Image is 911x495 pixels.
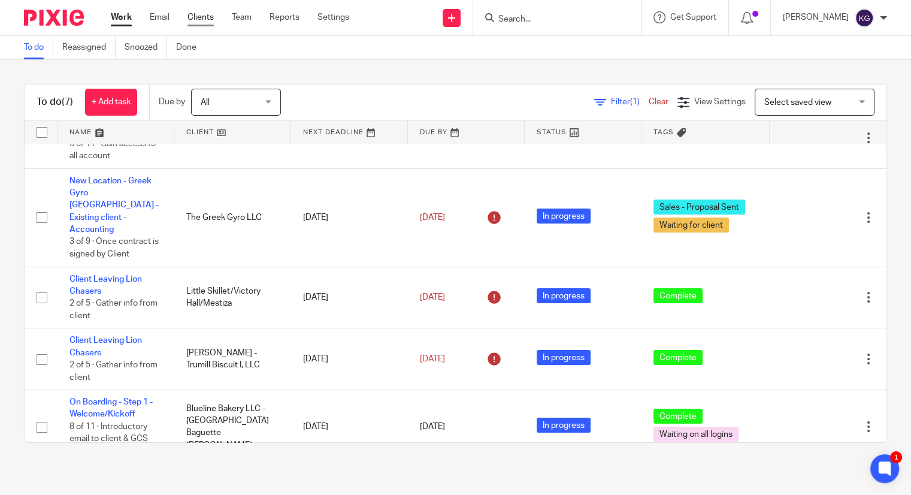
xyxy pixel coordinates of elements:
span: In progress [537,418,591,433]
span: Waiting on all logins [653,427,739,442]
span: Select saved view [764,98,831,107]
span: Complete [653,350,703,365]
span: [DATE] [420,213,445,222]
span: (7) [62,97,73,107]
a: + Add task [85,89,137,116]
td: Little Skillet/Victory Hall/Mestiza [174,267,291,328]
a: On Boarding - Step 1 - Welcome/Kickoff [69,398,153,418]
input: Search [497,14,605,25]
span: 8 of 11 · Introductory email to client & GCS onboarding team [69,422,148,455]
td: [DATE] [291,328,408,390]
span: All [201,98,210,107]
span: Complete [653,288,703,303]
p: Due by [159,96,185,108]
a: Done [176,36,205,59]
a: New Location - Greek Gyro [GEOGRAPHIC_DATA] - Existing client - Accounting [69,177,159,234]
span: In progress [537,288,591,303]
td: [DATE] [291,168,408,267]
td: [PERSON_NAME] - Trumill Biscuit I, LLC [174,328,291,390]
td: [DATE] [291,267,408,328]
span: 2 of 5 · Gather info from client [69,299,158,320]
span: 6 of 11 · Gain access to all account [69,140,156,161]
span: Sales - Proposal Sent [653,200,745,215]
span: [DATE] [420,293,445,301]
td: Blueline Bakery LLC - [GEOGRAPHIC_DATA] Baguette [PERSON_NAME] [174,390,291,464]
span: Filter [611,98,649,106]
a: Snoozed [125,36,167,59]
a: Work [111,11,132,23]
span: [DATE] [420,355,445,363]
span: In progress [537,350,591,365]
a: Team [232,11,252,23]
span: 3 of 9 · Once contract is signed by Client [69,238,159,259]
a: Settings [317,11,349,23]
span: Tags [653,129,674,135]
a: Clients [187,11,214,23]
img: svg%3E [855,8,874,28]
p: [PERSON_NAME] [783,11,849,23]
div: 1 [890,451,902,463]
span: (1) [630,98,640,106]
span: [DATE] [420,422,445,431]
a: Client Leaving Lion Chasers [69,336,142,357]
span: View Settings [694,98,746,106]
span: Complete [653,409,703,424]
td: The Greek Gyro LLC [174,168,291,267]
a: Reports [270,11,299,23]
span: Waiting for client [653,218,729,233]
td: [DATE] [291,390,408,464]
a: To do [24,36,53,59]
span: 2 of 5 · Gather info from client [69,361,158,382]
span: Get Support [670,13,716,22]
span: In progress [537,209,591,224]
h1: To do [37,96,73,108]
a: Reassigned [62,36,116,59]
a: Client Leaving Lion Chasers [69,275,142,295]
img: Pixie [24,10,84,26]
a: Clear [649,98,668,106]
a: Email [150,11,170,23]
